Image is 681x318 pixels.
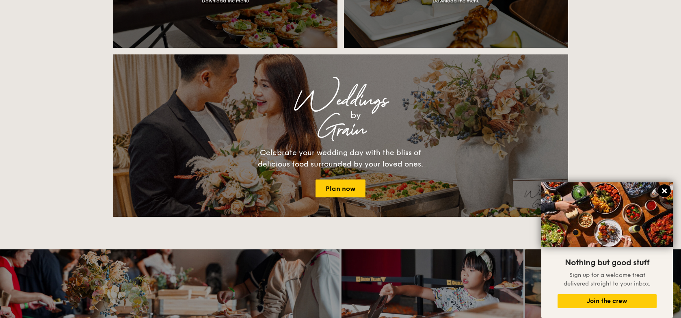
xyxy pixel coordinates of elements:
button: Close [658,184,671,197]
img: DSC07876-Edit02-Large.jpeg [541,182,673,247]
span: Nothing but good stuff [565,258,649,268]
div: by [215,108,497,123]
div: Celebrate your wedding day with the bliss of delicious food surrounded by your loved ones. [249,147,432,170]
button: Join the crew [558,294,657,308]
div: Weddings [185,93,497,108]
span: Sign up for a welcome treat delivered straight to your inbox. [564,272,651,287]
div: Grain [185,123,497,137]
a: Plan now [316,180,365,197]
